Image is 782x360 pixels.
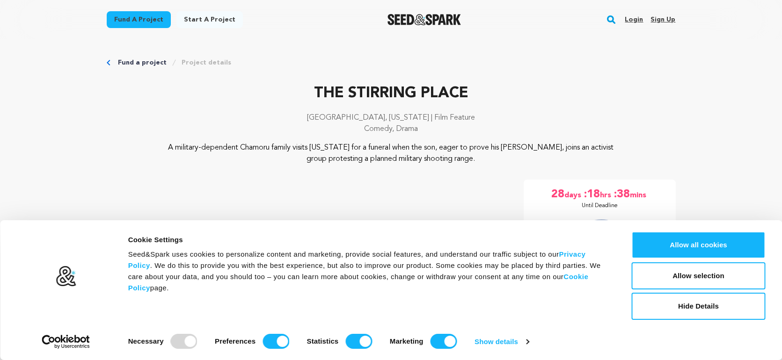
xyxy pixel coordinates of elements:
div: Breadcrumb [107,58,676,67]
a: Fund a project [107,11,171,28]
a: Sign up [650,12,675,27]
a: Project details [182,58,231,67]
a: Start a project [176,11,243,28]
a: Seed&Spark Homepage [387,14,461,25]
div: Seed&Spark uses cookies to personalize content and marketing, provide social features, and unders... [128,249,611,294]
a: Usercentrics Cookiebot - opens in a new window [25,335,107,349]
button: Hide Details [632,293,766,320]
a: Show details [475,335,529,349]
button: Allow selection [632,262,766,289]
span: 28 [551,187,564,202]
img: logo [55,266,76,287]
span: :38 [613,187,630,202]
span: days [564,187,583,202]
strong: Preferences [215,337,256,345]
p: THE STIRRING PLACE [107,82,676,105]
a: Login [625,12,643,27]
span: mins [630,187,648,202]
button: Allow all cookies [632,231,766,259]
p: Comedy, Drama [107,123,676,135]
img: Seed&Spark Logo Dark Mode [387,14,461,25]
span: :18 [583,187,600,202]
p: A military-dependent Chamoru family visits [US_STATE] for a funeral when the son, eager to prove ... [163,142,619,165]
p: [GEOGRAPHIC_DATA], [US_STATE] | Film Feature [107,112,676,123]
a: Fund a project [118,58,167,67]
span: hrs [600,187,613,202]
p: Until Deadline [582,202,618,209]
div: Cookie Settings [128,234,611,245]
strong: Statistics [307,337,339,345]
strong: Marketing [390,337,424,345]
strong: Necessary [128,337,164,345]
